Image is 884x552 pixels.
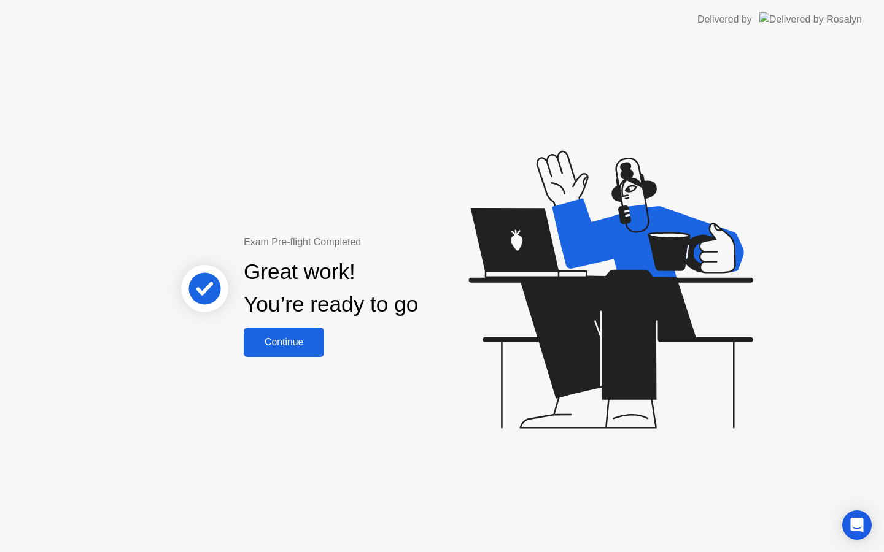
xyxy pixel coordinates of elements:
div: Exam Pre-flight Completed [244,235,497,250]
div: Great work! You’re ready to go [244,256,418,321]
div: Continue [247,337,320,348]
div: Delivered by [697,12,752,27]
img: Delivered by Rosalyn [759,12,862,26]
div: Open Intercom Messenger [842,510,872,540]
button: Continue [244,328,324,357]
